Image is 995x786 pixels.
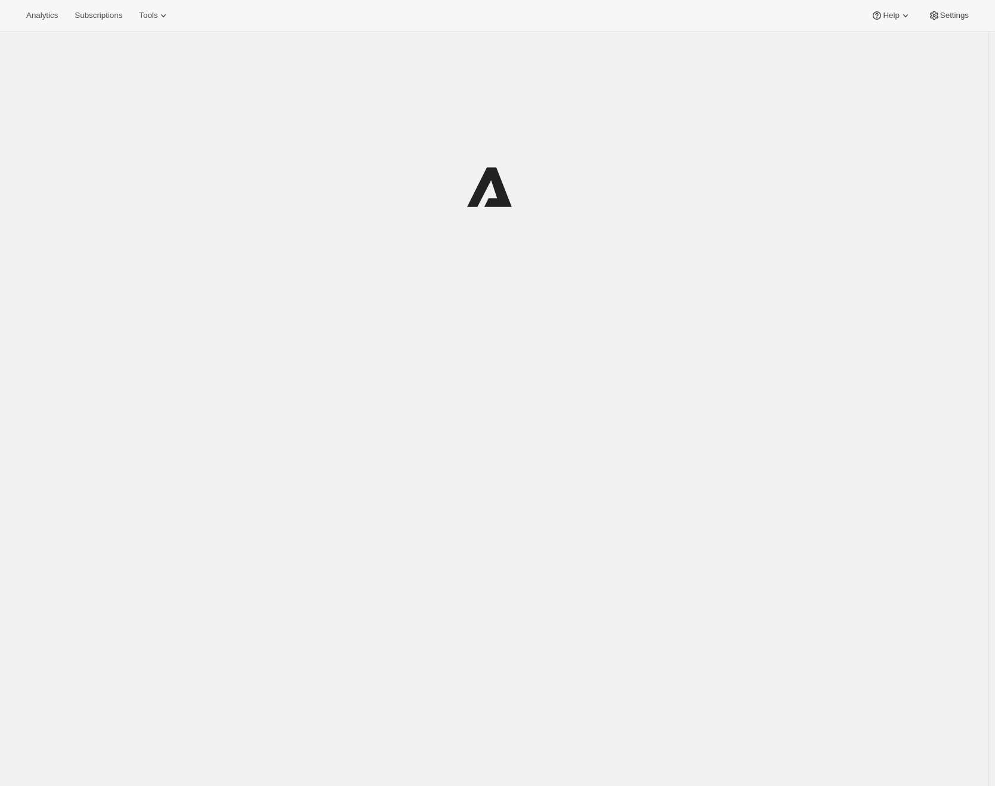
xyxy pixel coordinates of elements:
span: Settings [940,11,969,20]
span: Help [883,11,899,20]
span: Analytics [26,11,58,20]
span: Tools [139,11,157,20]
span: Subscriptions [75,11,122,20]
button: Help [864,7,918,24]
button: Settings [921,7,976,24]
button: Tools [132,7,177,24]
button: Analytics [19,7,65,24]
button: Subscriptions [67,7,129,24]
